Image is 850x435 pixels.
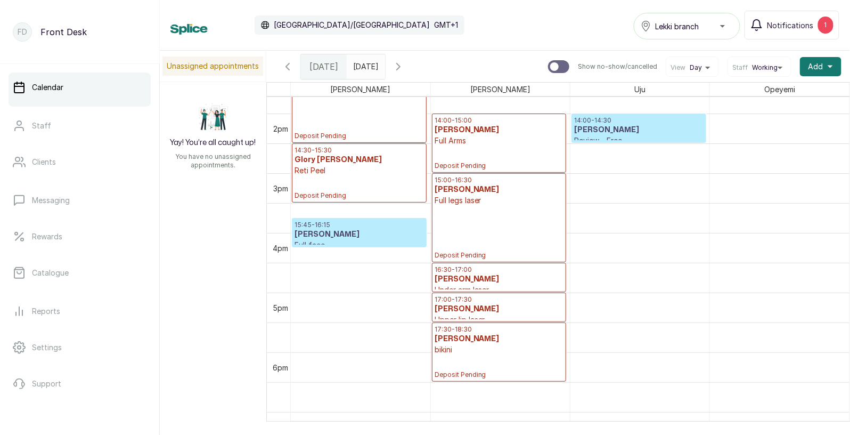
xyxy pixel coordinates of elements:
[32,231,62,242] p: Rewards
[328,83,393,96] span: [PERSON_NAME]
[435,325,564,334] p: 17:30 - 18:30
[9,333,151,362] a: Settings
[271,302,290,313] div: 5pm
[435,370,564,379] span: Deposit Pending
[32,157,56,167] p: Clients
[32,306,60,317] p: Reports
[435,285,564,295] p: Under arm laser
[745,11,839,39] button: Notifications1
[435,334,564,344] h3: [PERSON_NAME]
[468,83,533,96] span: [PERSON_NAME]
[435,162,564,170] span: Deposit Pending
[274,20,430,30] p: [GEOGRAPHIC_DATA]/[GEOGRAPHIC_DATA]
[732,63,748,72] span: Staff
[32,378,61,389] p: Support
[656,21,699,32] span: Lekki branch
[9,111,151,141] a: Staff
[32,195,70,206] p: Messaging
[295,240,424,251] p: Full face
[671,63,714,72] button: ViewDay
[9,186,151,215] a: Messaging
[271,362,290,373] div: 6pm
[808,61,823,72] span: Add
[295,229,424,240] h3: [PERSON_NAME]
[18,27,27,37] p: FD
[9,147,151,177] a: Clients
[632,83,648,96] span: Uju
[435,135,564,146] p: Full Arms
[767,20,814,31] span: Notifications
[800,57,841,76] button: Add
[574,135,704,146] p: Review - Free
[9,296,151,326] a: Reports
[671,63,685,72] span: View
[435,184,564,195] h3: [PERSON_NAME]
[309,60,338,73] span: [DATE]
[752,63,778,72] span: Working
[818,17,833,34] div: 1
[435,295,564,304] p: 17:00 - 17:30
[40,26,87,38] p: Front Desk
[9,369,151,399] a: Support
[271,183,290,194] div: 3pm
[166,152,260,170] p: You have no unassigned appointments.
[574,116,704,125] p: 14:00 - 14:30
[690,63,702,72] span: Day
[578,62,657,71] p: Show no-show/cancelled
[435,274,564,285] h3: [PERSON_NAME]
[762,83,797,96] span: Opeyemi
[295,132,424,140] span: Deposit Pending
[435,176,564,184] p: 15:00 - 16:30
[435,265,564,274] p: 16:30 - 17:00
[32,120,51,131] p: Staff
[434,20,458,30] p: GMT+1
[32,82,63,93] p: Calendar
[435,195,564,206] p: Full legs laser
[295,191,424,200] span: Deposit Pending
[435,304,564,315] h3: [PERSON_NAME]
[295,155,424,165] h3: Glory [PERSON_NAME]
[435,251,564,260] span: Deposit Pending
[295,146,424,155] p: 14:30 - 15:30
[9,222,151,252] a: Rewards
[435,125,564,135] h3: [PERSON_NAME]
[162,57,263,76] p: Unassigned appointments
[271,123,290,134] div: 2pm
[295,165,424,176] p: Reti Peel
[9,258,151,288] a: Catalogue
[301,54,347,79] div: [DATE]
[32,268,69,278] p: Catalogue
[271,243,290,254] div: 4pm
[9,405,151,435] button: Logout
[32,342,62,353] p: Settings
[9,72,151,102] a: Calendar
[435,344,564,355] p: bikini
[295,221,424,229] p: 15:45 - 16:15
[634,13,740,39] button: Lekki branch
[435,116,564,125] p: 14:00 - 15:00
[170,138,256,148] h2: Yay! You’re all caught up!
[435,315,564,325] p: Upper lip laser
[732,63,787,72] button: StaffWorking
[574,125,704,135] h3: [PERSON_NAME]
